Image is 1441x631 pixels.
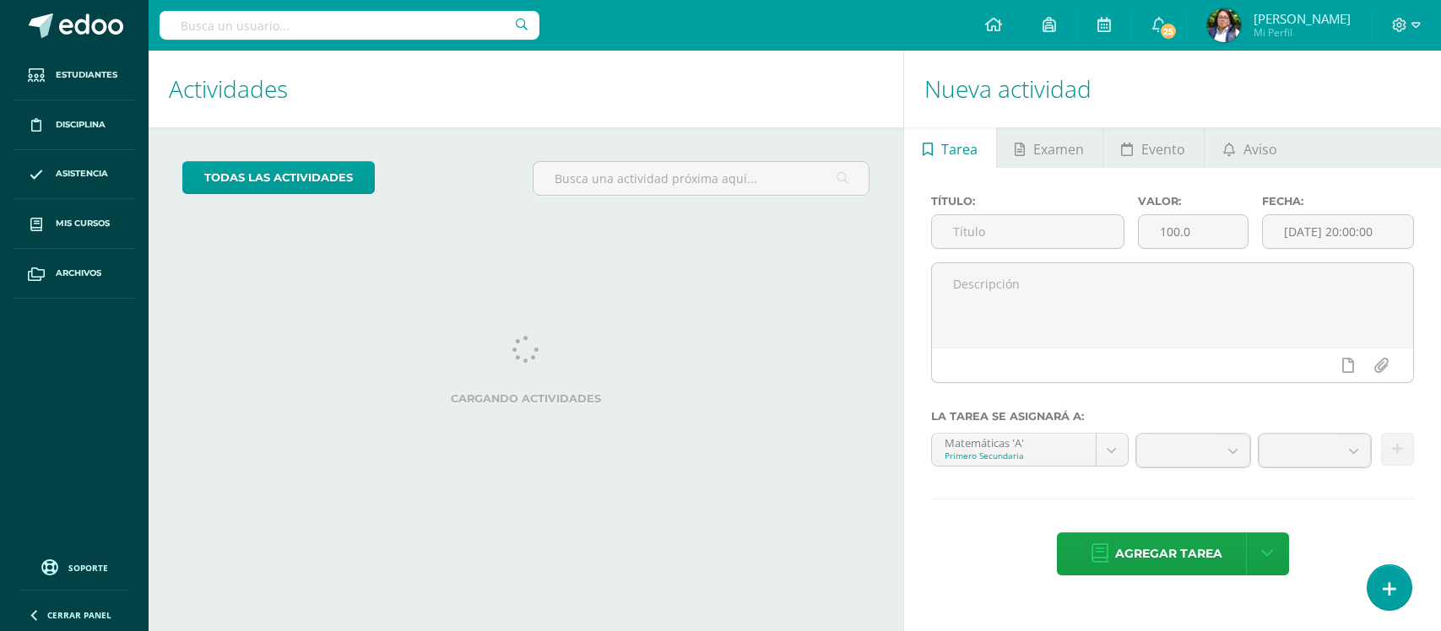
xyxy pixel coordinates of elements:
[932,215,1124,248] input: Título
[931,195,1124,208] label: Título:
[932,434,1127,466] a: Matemáticas 'A'Primero Secundaria
[1207,8,1241,42] img: 7ab285121826231a63682abc32cdc9f2.png
[931,410,1414,423] label: La tarea se asignará a:
[56,217,110,230] span: Mis cursos
[182,161,375,194] a: todas las Actividades
[14,199,135,249] a: Mis cursos
[160,11,539,40] input: Busca un usuario...
[534,162,869,195] input: Busca una actividad próxima aquí...
[20,555,128,578] a: Soporte
[56,118,106,132] span: Disciplina
[14,249,135,299] a: Archivos
[1139,215,1248,248] input: Puntos máximos
[56,167,108,181] span: Asistencia
[14,100,135,150] a: Disciplina
[1243,129,1277,170] span: Aviso
[1141,129,1185,170] span: Evento
[997,127,1102,168] a: Examen
[68,562,108,574] span: Soporte
[1254,10,1351,27] span: [PERSON_NAME]
[945,450,1082,461] div: Primero Secundaria
[1159,22,1178,40] span: 25
[1254,25,1351,40] span: Mi Perfil
[1115,533,1222,574] span: Agregar tarea
[945,434,1082,450] div: Matemáticas 'A'
[47,609,111,621] span: Cerrar panel
[56,267,101,280] span: Archivos
[924,51,1421,127] h1: Nueva actividad
[1033,129,1084,170] span: Examen
[14,51,135,100] a: Estudiantes
[169,51,883,127] h1: Actividades
[1103,127,1204,168] a: Evento
[1263,215,1413,248] input: Fecha de entrega
[1205,127,1295,168] a: Aviso
[904,127,995,168] a: Tarea
[1138,195,1249,208] label: Valor:
[56,68,117,82] span: Estudiantes
[182,392,869,405] label: Cargando actividades
[1262,195,1414,208] label: Fecha:
[941,129,978,170] span: Tarea
[14,150,135,200] a: Asistencia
